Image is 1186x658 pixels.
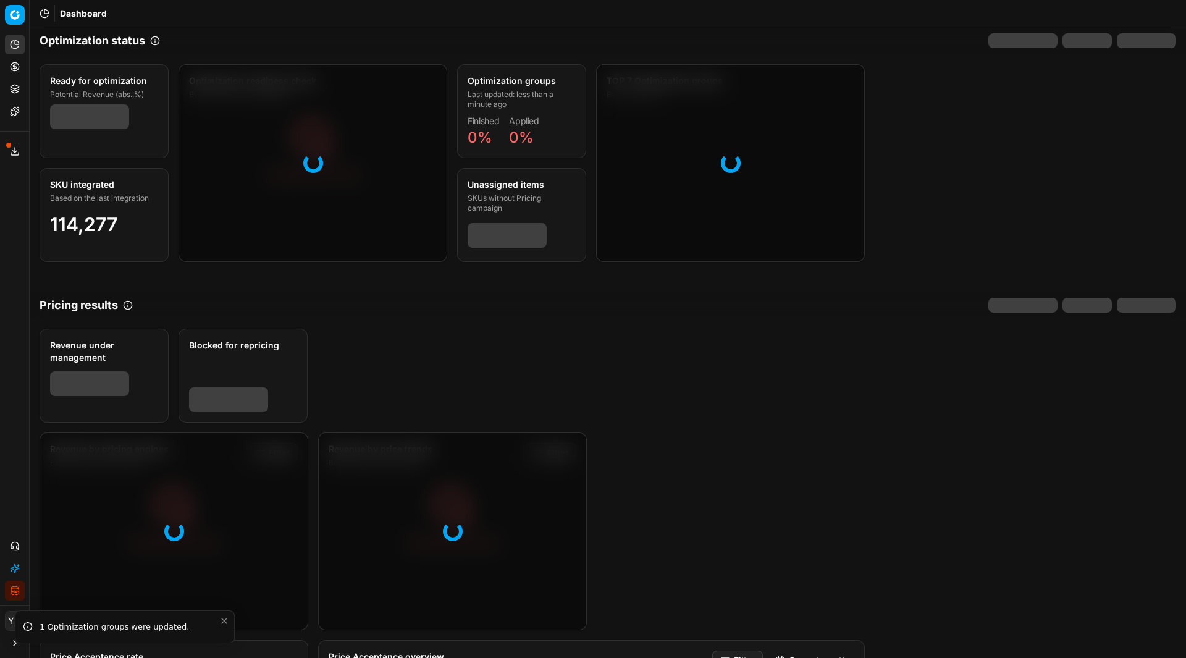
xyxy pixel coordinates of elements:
[50,339,156,364] div: Revenue under management
[468,90,573,109] div: Last updated: less than a minute ago
[6,612,24,630] span: YM
[468,117,499,125] dt: Finished
[217,614,232,628] button: Close toast
[509,129,534,146] span: 0%
[509,117,539,125] dt: Applied
[5,611,25,631] button: YM
[468,179,573,191] div: Unassigned items
[468,129,492,146] span: 0%
[189,339,295,352] div: Blocked for repricing
[468,193,573,213] div: SKUs without Pricing campaign
[50,193,156,203] div: Based on the last integration
[60,7,107,20] span: Dashboard
[60,7,107,20] nav: breadcrumb
[50,179,156,191] div: SKU integrated
[40,32,145,49] h2: Optimization status
[50,90,156,99] div: Potential Revenue (abs.,%)
[50,75,156,87] div: Ready for optimization
[468,75,573,87] div: Optimization groups
[40,621,219,633] div: 1 Optimization groups were updated.
[50,213,117,235] span: 114,277
[40,297,118,314] h2: Pricing results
